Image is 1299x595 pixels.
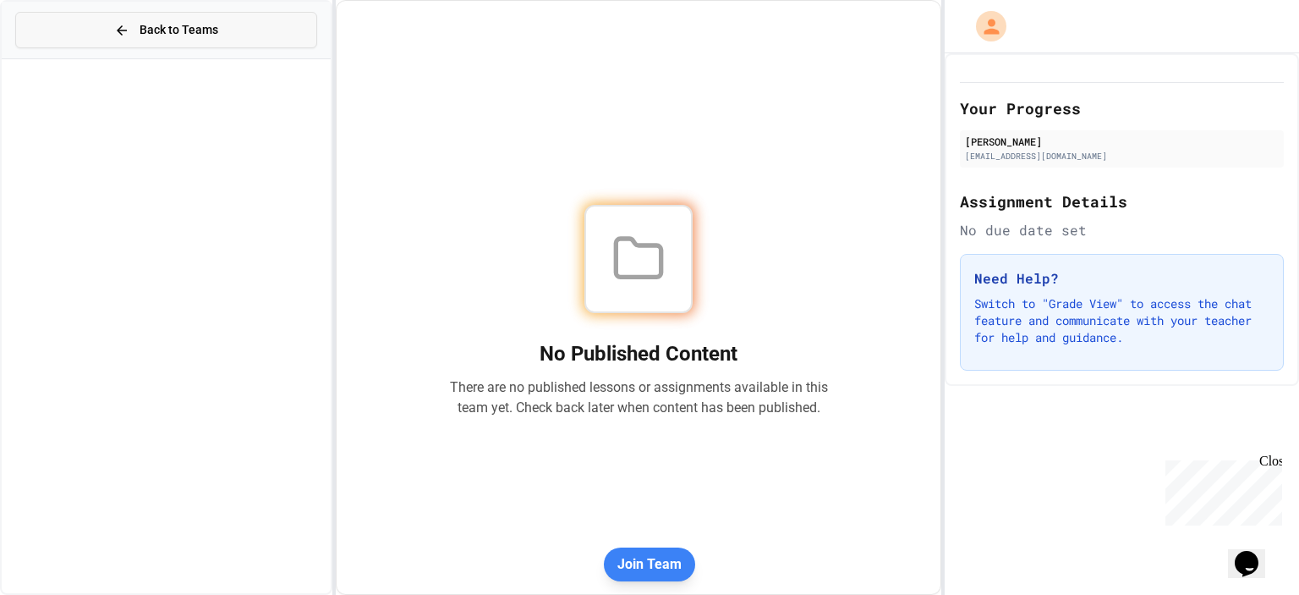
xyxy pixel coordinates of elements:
div: No due date set [960,220,1284,240]
div: [EMAIL_ADDRESS][DOMAIN_NAME] [965,150,1279,163]
div: Chat with us now!Close [7,7,117,107]
iframe: chat widget [1159,454,1282,526]
p: Switch to "Grade View" to access the chat feature and communicate with your teacher for help and ... [974,295,1269,346]
iframe: chat widget [1228,527,1282,578]
h2: Assignment Details [960,190,1284,213]
div: My Account [958,7,1011,46]
div: [PERSON_NAME] [965,134,1279,149]
button: Join Team [604,548,695,581]
h2: No Published Content [449,340,828,367]
h2: Your Progress [960,96,1284,120]
button: Back to Teams [15,12,317,48]
span: Back to Teams [140,21,218,39]
p: There are no published lessons or assignments available in this team yet. Check back later when c... [449,377,828,418]
h3: Need Help? [974,268,1269,289]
